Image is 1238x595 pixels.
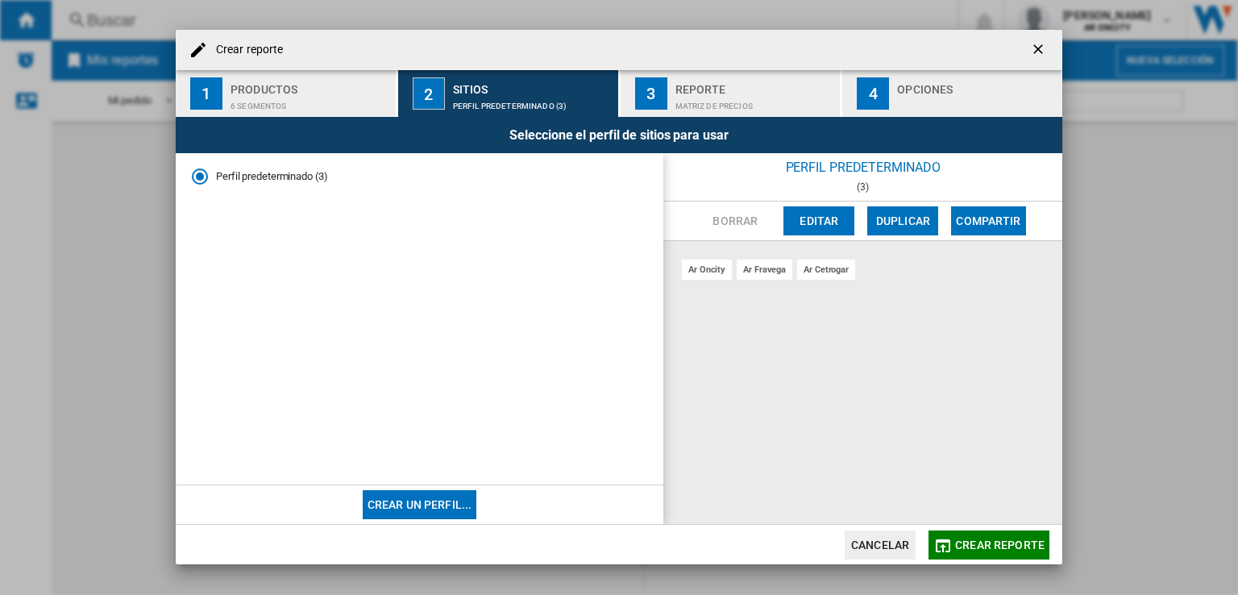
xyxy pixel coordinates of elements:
div: Perfil predeterminado (3) [453,94,612,110]
button: 2 Sitios Perfil predeterminado (3) [398,70,620,117]
button: 4 Opciones [842,70,1062,117]
div: 4 [857,77,889,110]
div: 3 [635,77,667,110]
h4: Crear reporte [208,42,283,58]
div: Reporte [675,77,834,94]
div: Matriz de precios [675,94,834,110]
div: ar cetrogar [797,260,855,280]
button: getI18NText('BUTTONS.CLOSE_DIALOG') [1024,34,1056,66]
div: Seleccione el perfil de sitios para usar [176,117,1062,153]
div: 6 segmentos [231,94,389,110]
button: Crear un perfil... [363,490,477,519]
ng-md-icon: getI18NText('BUTTONS.CLOSE_DIALOG') [1030,41,1049,60]
div: 1 [190,77,222,110]
div: Perfil predeterminado [663,153,1062,181]
button: Borrar [700,206,771,235]
div: Opciones [897,77,1056,94]
div: Sitios [453,77,612,94]
button: Editar [783,206,854,235]
button: 3 Reporte Matriz de precios [621,70,842,117]
div: ar fravega [737,260,792,280]
md-radio-button: Perfil predeterminado (3) [192,169,647,185]
div: ar oncity [682,260,732,280]
button: Compartir [951,206,1025,235]
div: Productos [231,77,389,94]
span: Crear reporte [955,539,1045,551]
button: 1 Productos 6 segmentos [176,70,397,117]
div: 2 [413,77,445,110]
button: Crear reporte [928,531,1049,560]
button: Cancelar [845,531,916,560]
div: (3) [663,181,1062,193]
button: Duplicar [867,206,938,235]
